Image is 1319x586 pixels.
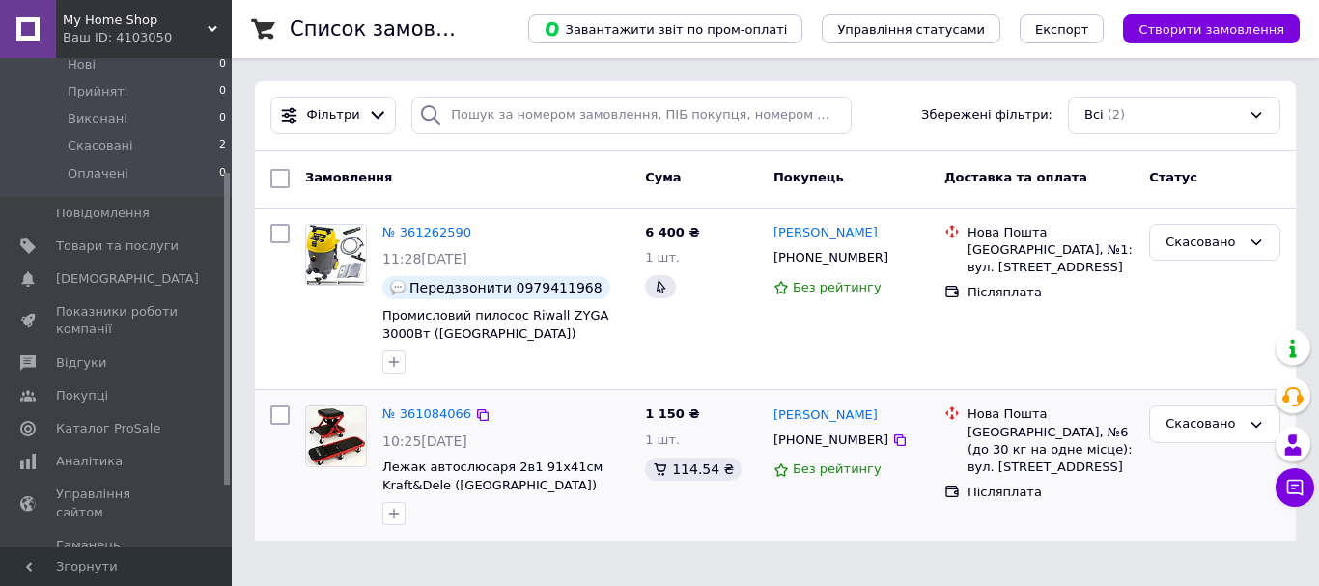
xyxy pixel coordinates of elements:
[307,106,360,125] span: Фільтри
[305,170,392,184] span: Замовлення
[773,170,844,184] span: Покупець
[409,280,603,295] span: Передзвонити 0979411968
[1020,14,1105,43] button: Експорт
[968,424,1134,477] div: [GEOGRAPHIC_DATA], №6 (до 30 кг на одне місце): вул. [STREET_ADDRESS]
[56,205,150,222] span: Повідомлення
[968,284,1134,301] div: Післяплата
[382,225,471,239] a: № 361262590
[219,165,226,182] span: 0
[56,486,179,520] span: Управління сайтом
[968,224,1134,241] div: Нова Пошта
[56,420,160,437] span: Каталог ProSale
[219,137,226,154] span: 2
[921,106,1052,125] span: Збережені фільтри:
[382,460,603,492] a: Лежак автослюсаря 2в1 91x41см Kraft&Dele ([GEOGRAPHIC_DATA])
[63,12,208,29] span: My Home Shop
[1276,468,1314,507] button: Чат з покупцем
[773,406,878,425] a: [PERSON_NAME]
[1165,414,1241,434] div: Скасовано
[56,387,108,405] span: Покупці
[219,110,226,127] span: 0
[770,428,892,453] div: [PHONE_NUMBER]
[1149,170,1197,184] span: Статус
[968,405,1134,423] div: Нова Пошта
[645,406,699,421] span: 1 150 ₴
[837,22,985,37] span: Управління статусами
[68,110,127,127] span: Виконані
[1084,106,1104,125] span: Всі
[56,237,179,255] span: Товари та послуги
[645,250,680,265] span: 1 шт.
[56,303,179,338] span: Показники роботи компанії
[382,251,467,266] span: 11:28[DATE]
[382,433,467,449] span: 10:25[DATE]
[1104,21,1300,36] a: Створити замовлення
[306,225,366,285] img: Фото товару
[645,225,699,239] span: 6 400 ₴
[1123,14,1300,43] button: Створити замовлення
[544,20,787,38] span: Завантажити звіт по пром-оплаті
[528,14,802,43] button: Завантажити звіт по пром-оплаті
[645,170,681,184] span: Cума
[770,245,892,270] div: [PHONE_NUMBER]
[68,56,96,73] span: Нові
[290,17,486,41] h1: Список замовлень
[56,270,199,288] span: [DEMOGRAPHIC_DATA]
[793,280,882,294] span: Без рейтингу
[68,137,133,154] span: Скасовані
[793,461,882,476] span: Без рейтингу
[1108,107,1125,122] span: (2)
[219,56,226,73] span: 0
[968,484,1134,501] div: Післяплата
[1035,22,1089,37] span: Експорт
[382,406,471,421] a: № 361084066
[822,14,1000,43] button: Управління статусами
[411,97,852,134] input: Пошук за номером замовлення, ПІБ покупця, номером телефону, Email, номером накладної
[645,458,742,481] div: 114.54 ₴
[63,29,232,46] div: Ваш ID: 4103050
[56,537,179,572] span: Гаманець компанії
[306,406,366,466] img: Фото товару
[773,224,878,242] a: [PERSON_NAME]
[305,224,367,286] a: Фото товару
[645,433,680,447] span: 1 шт.
[68,83,127,100] span: Прийняті
[968,241,1134,276] div: [GEOGRAPHIC_DATA], №1: вул. [STREET_ADDRESS]
[56,453,123,470] span: Аналітика
[944,170,1087,184] span: Доставка та оплата
[390,280,406,295] img: :speech_balloon:
[1165,233,1241,253] div: Скасовано
[219,83,226,100] span: 0
[305,405,367,467] a: Фото товару
[1138,22,1284,37] span: Створити замовлення
[382,308,608,341] a: Промисловий пилосос Riwall ZYGA 3000Вт ([GEOGRAPHIC_DATA])
[56,354,106,372] span: Відгуки
[68,165,128,182] span: Оплачені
